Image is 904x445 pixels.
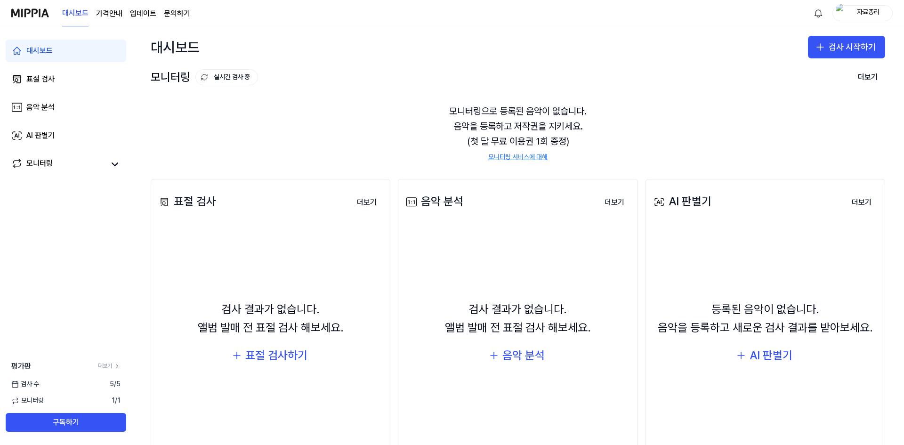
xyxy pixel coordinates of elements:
span: 5 / 5 [110,380,121,389]
span: 검사 수 [11,380,39,389]
a: AI 판별기 [6,124,126,147]
button: AI 판별기 [729,344,802,367]
img: 알림 [813,8,824,19]
a: 음악 분석 [6,96,126,119]
button: 더보기 [850,68,885,87]
div: 모니터링 [151,68,258,86]
a: 모니터링 [11,158,105,171]
div: 음악 분석 [26,102,55,113]
button: 구독하기 [6,413,126,432]
div: AI 판별기 [652,193,711,210]
img: profile [836,4,847,23]
span: 모니터링 [11,396,44,405]
a: 표절 검사 [6,68,126,90]
span: 평가판 [11,361,31,372]
div: 대시보드 [26,45,53,57]
a: 더보기 [98,362,121,370]
button: 더보기 [597,193,632,212]
div: 검사 결과가 없습니다. 앨범 발매 전 표절 검사 해보세요. [198,300,344,337]
div: 검사 결과가 없습니다. 앨범 발매 전 표절 검사 해보세요. [445,300,591,337]
div: 음악 분석 [502,347,545,364]
a: 더보기 [844,192,879,212]
div: 모니터링 [26,158,53,171]
div: 표절 검사 [26,73,55,85]
button: 더보기 [844,193,879,212]
a: 대시보드 [62,0,89,26]
button: 검사 시작하기 [808,36,885,58]
div: 음악 분석 [404,193,463,210]
button: 음악 분석 [482,344,554,367]
button: 실시간 검사 중 [195,69,258,85]
div: AI 판별기 [26,130,55,141]
a: 업데이트 [130,8,156,19]
a: 더보기 [349,192,384,212]
button: profile자료총리 [832,5,893,21]
div: 대시보드 [151,36,200,58]
div: 등록된 음악이 없습니다. 음악을 등록하고 새로운 검사 결과를 받아보세요. [658,300,873,337]
span: 1 / 1 [112,396,121,405]
a: 대시보드 [6,40,126,62]
div: AI 판별기 [750,347,792,364]
a: 더보기 [597,192,632,212]
div: 자료총리 [850,8,887,18]
a: 가격안내 [96,8,122,19]
button: 표절 검사하기 [225,344,317,367]
a: 모니터링 서비스에 대해 [488,153,548,162]
button: 더보기 [349,193,384,212]
div: 표절 검사 [157,193,216,210]
div: 표절 검사하기 [245,347,307,364]
a: 문의하기 [164,8,190,19]
div: 모니터링으로 등록된 음악이 없습니다. 음악을 등록하고 저작권을 지키세요. (첫 달 무료 이용권 1회 증정) [151,92,885,173]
